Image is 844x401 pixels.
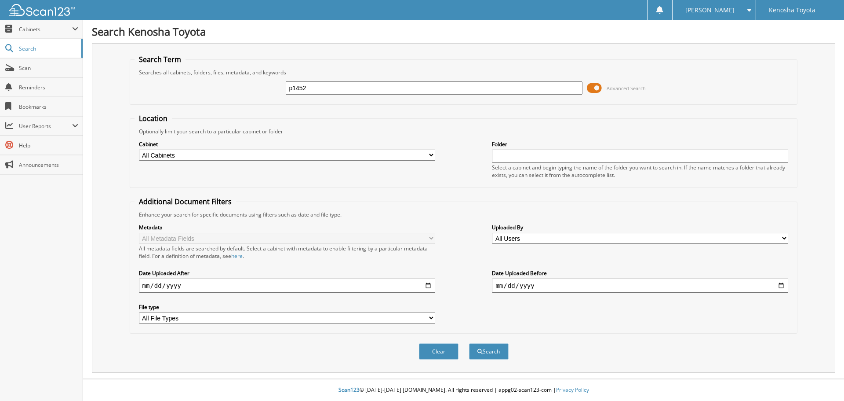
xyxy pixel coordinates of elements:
a: Privacy Policy [556,386,589,394]
button: Clear [419,343,458,360]
label: Date Uploaded After [139,269,435,277]
label: Uploaded By [492,224,788,231]
a: here [231,252,243,260]
span: Scan [19,64,78,72]
div: Enhance your search for specific documents using filters such as date and file type. [135,211,793,218]
div: Searches all cabinets, folders, files, metadata, and keywords [135,69,793,76]
div: Select a cabinet and begin typing the name of the folder you want to search in. If the name match... [492,164,788,179]
span: [PERSON_NAME] [685,7,735,13]
legend: Additional Document Filters [135,197,236,206]
span: Help [19,142,78,149]
div: All metadata fields are searched by default. Select a cabinet with metadata to enable filtering b... [139,245,435,260]
span: Cabinets [19,26,72,33]
span: User Reports [19,122,72,130]
label: File type [139,303,435,311]
input: end [492,279,788,293]
legend: Search Term [135,55,186,64]
span: Advanced Search [607,85,646,92]
legend: Location [135,114,172,123]
span: Search [19,45,77,52]
span: Kenosha Toyota [769,7,815,13]
label: Cabinet [139,140,435,148]
input: start [139,279,435,293]
span: Bookmarks [19,103,78,110]
span: Scan123 [338,386,360,394]
label: Metadata [139,224,435,231]
div: Optionally limit your search to a particular cabinet or folder [135,128,793,135]
span: Reminders [19,84,78,91]
iframe: Chat Widget [800,359,844,401]
label: Date Uploaded Before [492,269,788,277]
button: Search [469,343,509,360]
span: Announcements [19,161,78,169]
h1: Search Kenosha Toyota [92,24,835,39]
label: Folder [492,140,788,148]
img: scan123-logo-white.svg [9,4,75,16]
div: © [DATE]-[DATE] [DOMAIN_NAME]. All rights reserved | appg02-scan123-com | [83,379,844,401]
